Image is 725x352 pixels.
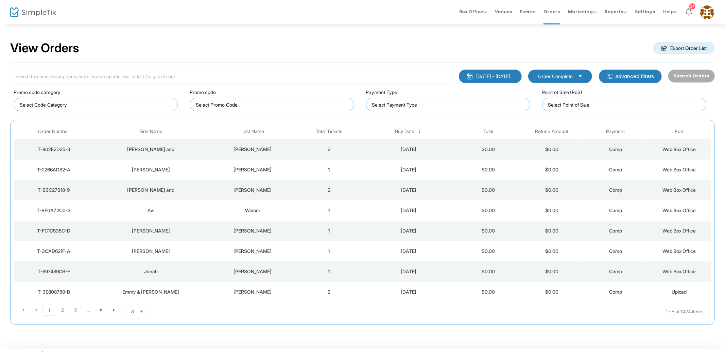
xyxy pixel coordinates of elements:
[477,73,511,80] div: [DATE] - [DATE]
[297,160,361,180] td: 1
[520,139,584,160] td: $0.00
[609,207,622,213] span: Comp
[520,200,584,221] td: $0.00
[520,180,584,200] td: $0.00
[663,8,677,15] span: Help
[16,248,92,255] div: T-3CAD621F-A
[297,282,361,302] td: 2
[662,167,696,172] span: Web Box Office
[217,305,704,318] kendo-pager-info: 1 - 8 of 1424 items
[297,139,361,160] td: 2
[297,261,361,282] td: 1
[606,129,625,134] span: Payment
[568,8,597,15] span: Marketing
[210,146,295,153] div: Carey Otto
[662,187,696,193] span: Web Box Office
[609,268,622,274] span: Comp
[210,248,295,255] div: Butler
[10,70,452,84] input: Search by name, email, phone, order number, ip address, or last 4 digits of card
[548,101,703,108] input: Select Point of Sale
[520,3,535,20] span: Events
[599,70,662,83] m-button: Advanced filters
[241,129,264,134] span: Last Name
[366,89,398,96] label: Payment Type
[363,227,455,234] div: 9/15/2025
[606,73,613,80] img: filter
[139,129,162,134] span: First Name
[672,289,687,295] span: Upload
[210,207,295,214] div: Weiner
[635,3,655,20] span: Settings
[210,289,295,295] div: Zuckerman-Bonfield
[542,89,583,96] label: Point of Sale (PoS)
[190,89,216,96] label: Promo code
[662,146,696,152] span: Web Box Office
[520,221,584,241] td: $0.00
[662,207,696,213] span: Web Box Office
[16,207,92,214] div: T-BF0A72C0-3
[297,241,361,261] td: 1
[16,289,92,295] div: T-3E808788-B
[662,248,696,254] span: Web Box Office
[95,166,206,173] div: Charlene
[297,221,361,241] td: 1
[456,261,520,282] td: $0.00
[466,73,473,80] img: monthly
[609,167,622,172] span: Comp
[131,308,134,315] span: 8
[372,101,527,108] input: Select Payment Type
[689,3,695,10] div: 17
[38,129,69,134] span: Order Number
[543,3,560,20] span: Orders
[395,129,414,134] span: Buy Date
[662,228,696,234] span: Web Box Office
[69,305,82,315] span: Page 3
[459,70,522,83] button: [DATE] - [DATE]
[456,241,520,261] td: $0.00
[363,146,455,153] div: 9/15/2025
[456,200,520,221] td: $0.00
[42,305,56,316] span: Page 1
[95,268,206,275] div: Jonah
[520,124,584,140] th: Refund Amount
[363,289,455,295] div: 9/15/2025
[14,89,61,96] label: Promo code category
[95,289,206,295] div: Emmy & Edward
[538,73,573,80] span: Order Complete
[609,289,622,295] span: Comp
[95,207,206,214] div: Avi
[210,268,295,275] div: Baer
[520,282,584,302] td: $0.00
[363,248,455,255] div: 9/15/2025
[456,180,520,200] td: $0.00
[210,166,295,173] div: Snider
[609,187,622,193] span: Comp
[56,305,69,315] span: Page 2
[520,241,584,261] td: $0.00
[456,160,520,180] td: $0.00
[297,124,361,140] th: Total Tickets
[20,101,174,108] input: NO DATA FOUND
[520,261,584,282] td: $0.00
[16,187,92,193] div: T-B3C27B18-9
[196,101,350,108] input: NO DATA FOUND
[575,73,585,80] button: Select
[653,42,715,54] m-button: Export Order List
[95,305,108,315] span: Go to the next page
[456,139,520,160] td: $0.00
[363,268,455,275] div: 9/15/2025
[297,200,361,221] td: 1
[456,221,520,241] td: $0.00
[16,166,92,173] div: T-2266AD82-A
[495,3,512,20] span: Venues
[210,187,295,193] div: Bob Grossman
[417,129,422,134] span: Sortable
[363,166,455,173] div: 9/15/2025
[363,207,455,214] div: 9/15/2025
[675,129,684,134] span: PoS
[108,305,121,315] span: Go to the last page
[16,268,92,275] div: T-897489CB-F
[16,146,92,153] div: T-802E2D25-8
[456,124,520,140] th: Total
[210,227,295,234] div: Jaffe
